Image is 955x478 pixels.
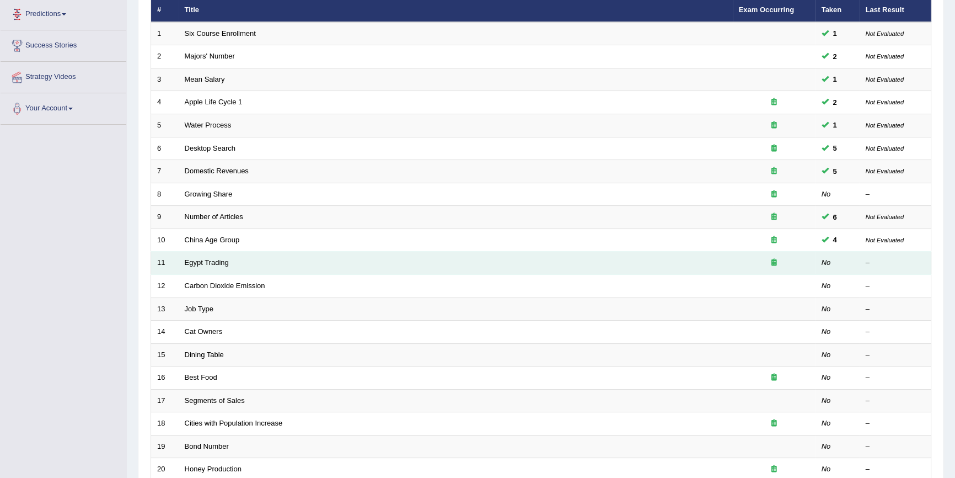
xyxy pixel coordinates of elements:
[151,274,179,298] td: 12
[866,237,904,243] small: Not Evaluated
[822,442,831,450] em: No
[185,236,240,244] a: China Age Group
[822,373,831,381] em: No
[822,282,831,290] em: No
[822,305,831,313] em: No
[151,321,179,344] td: 14
[866,168,904,174] small: Not Evaluated
[185,465,242,473] a: Honey Production
[866,281,925,291] div: –
[151,389,179,412] td: 17
[829,234,841,246] span: You can still take this question
[185,305,214,313] a: Job Type
[185,258,229,267] a: Egypt Trading
[829,97,841,108] span: You can still take this question
[866,442,925,452] div: –
[151,206,179,229] td: 9
[822,190,831,198] em: No
[151,160,179,183] td: 7
[151,412,179,435] td: 18
[1,93,126,121] a: Your Account
[866,258,925,268] div: –
[185,327,223,336] a: Cat Owners
[151,367,179,390] td: 16
[151,229,179,252] td: 10
[185,213,243,221] a: Number of Articles
[829,73,841,85] span: You can still take this question
[151,435,179,458] td: 19
[739,464,809,475] div: Exam occurring question
[739,189,809,200] div: Exam occurring question
[185,419,283,427] a: Cities with Population Increase
[829,142,841,154] span: You can still take this question
[185,29,256,38] a: Six Course Enrollment
[185,144,236,152] a: Desktop Search
[866,464,925,475] div: –
[185,98,243,106] a: Apple Life Cycle 1
[185,75,225,83] a: Mean Salary
[185,350,224,359] a: Dining Table
[151,183,179,206] td: 8
[739,97,809,108] div: Exam occurring question
[151,343,179,367] td: 15
[1,62,126,89] a: Strategy Videos
[829,211,841,223] span: You can still take this question
[822,350,831,359] em: No
[822,396,831,405] em: No
[866,304,925,315] div: –
[829,119,841,131] span: You can still take this question
[151,137,179,160] td: 6
[739,144,809,154] div: Exam occurring question
[829,51,841,62] span: You can still take this question
[739,166,809,177] div: Exam occurring question
[866,396,925,406] div: –
[185,396,245,405] a: Segments of Sales
[866,145,904,152] small: Not Evaluated
[866,30,904,37] small: Not Evaluated
[1,30,126,58] a: Success Stories
[866,373,925,383] div: –
[822,465,831,473] em: No
[151,45,179,68] td: 2
[739,6,794,14] a: Exam Occurring
[739,212,809,222] div: Exam occurring question
[739,418,809,429] div: Exam occurring question
[739,120,809,131] div: Exam occurring question
[866,327,925,337] div: –
[151,114,179,137] td: 5
[822,327,831,336] em: No
[185,167,249,175] a: Domestic Revenues
[185,52,235,60] a: Majors' Number
[866,76,904,83] small: Not Evaluated
[822,258,831,267] em: No
[829,166,841,177] span: You can still take this question
[151,22,179,45] td: 1
[185,442,229,450] a: Bond Number
[151,91,179,114] td: 4
[829,28,841,39] span: You can still take this question
[866,122,904,129] small: Not Evaluated
[185,282,265,290] a: Carbon Dioxide Emission
[866,418,925,429] div: –
[185,190,233,198] a: Growing Share
[739,373,809,383] div: Exam occurring question
[739,258,809,268] div: Exam occurring question
[866,99,904,105] small: Not Evaluated
[822,419,831,427] em: No
[185,373,217,381] a: Best Food
[739,235,809,246] div: Exam occurring question
[151,298,179,321] td: 13
[151,68,179,91] td: 3
[866,350,925,360] div: –
[866,189,925,200] div: –
[866,53,904,60] small: Not Evaluated
[185,121,232,129] a: Water Process
[151,252,179,275] td: 11
[866,214,904,220] small: Not Evaluated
